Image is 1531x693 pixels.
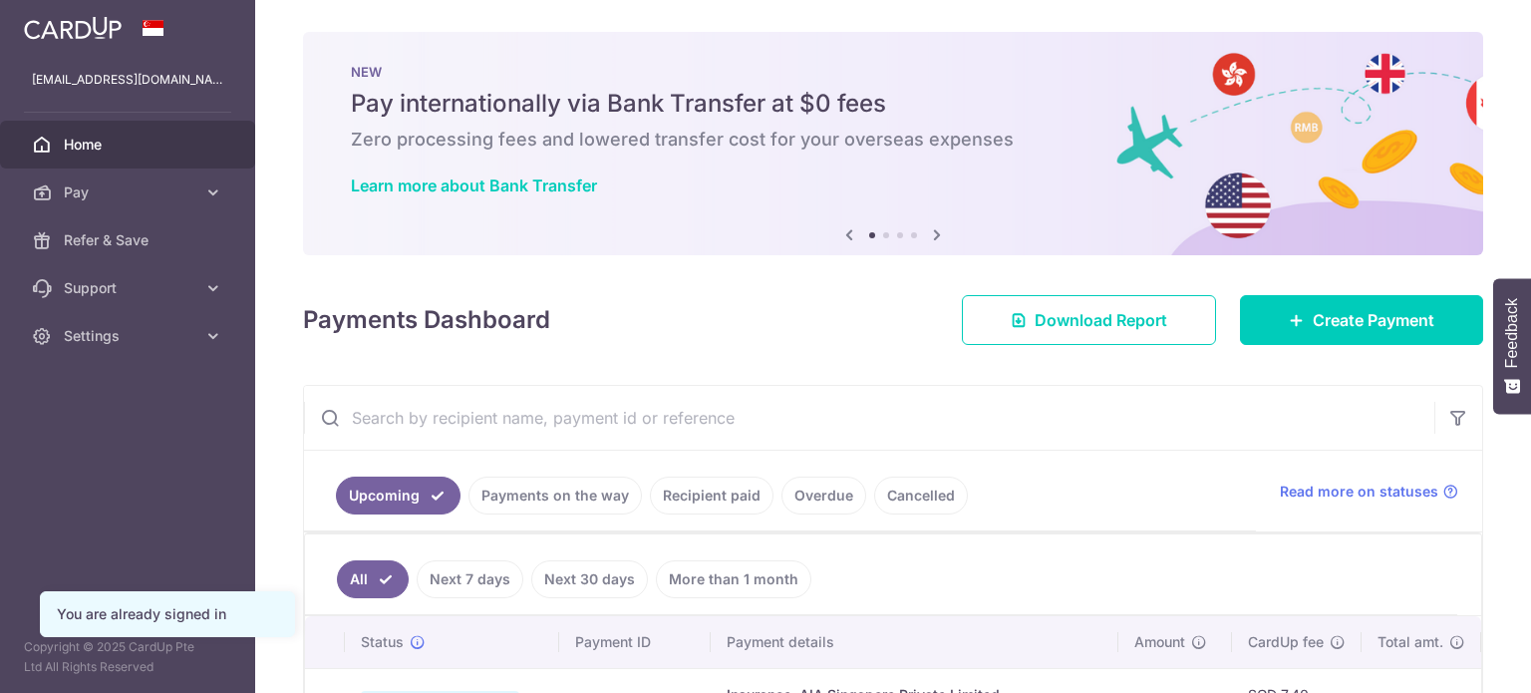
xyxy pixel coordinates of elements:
[1313,308,1434,332] span: Create Payment
[351,128,1435,152] h6: Zero processing fees and lowered transfer cost for your overseas expenses
[57,604,278,624] div: You are already signed in
[781,477,866,515] a: Overdue
[1248,632,1324,652] span: CardUp fee
[24,16,122,40] img: CardUp
[351,88,1435,120] h5: Pay internationally via Bank Transfer at $0 fees
[337,560,409,598] a: All
[650,477,773,515] a: Recipient paid
[64,230,195,250] span: Refer & Save
[1378,632,1443,652] span: Total amt.
[336,477,460,515] a: Upcoming
[303,302,550,338] h4: Payments Dashboard
[64,135,195,155] span: Home
[962,295,1216,345] a: Download Report
[1503,298,1521,368] span: Feedback
[304,386,1434,450] input: Search by recipient name, payment id or reference
[1134,632,1185,652] span: Amount
[1280,482,1458,502] a: Read more on statuses
[32,70,223,90] p: [EMAIL_ADDRESS][DOMAIN_NAME]
[874,477,968,515] a: Cancelled
[417,560,523,598] a: Next 7 days
[351,175,597,195] a: Learn more about Bank Transfer
[559,616,711,668] th: Payment ID
[1240,295,1483,345] a: Create Payment
[1280,482,1438,502] span: Read more on statuses
[64,278,195,298] span: Support
[468,477,642,515] a: Payments on the way
[303,32,1483,255] img: Bank transfer banner
[656,560,811,598] a: More than 1 month
[1035,308,1167,332] span: Download Report
[64,326,195,346] span: Settings
[711,616,1118,668] th: Payment details
[531,560,648,598] a: Next 30 days
[64,182,195,202] span: Pay
[361,632,404,652] span: Status
[351,64,1435,80] p: NEW
[1493,278,1531,414] button: Feedback - Show survey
